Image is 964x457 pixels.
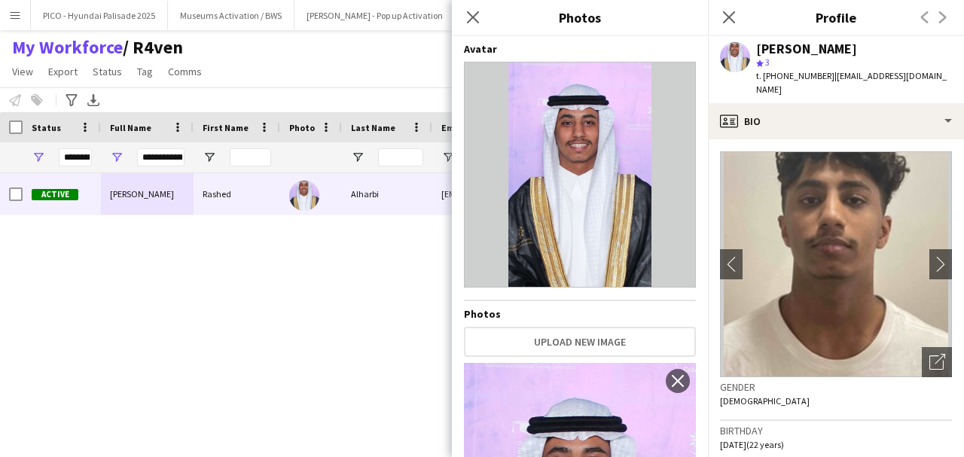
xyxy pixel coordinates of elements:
[32,189,78,200] span: Active
[87,62,128,81] a: Status
[464,307,696,321] h4: Photos
[110,151,124,164] button: Open Filter Menu
[720,380,952,394] h3: Gender
[922,347,952,377] div: Open photos pop-in
[289,122,315,133] span: Photo
[708,8,964,27] h3: Profile
[194,173,280,215] div: Rashed
[203,122,249,133] span: First Name
[168,65,202,78] span: Comms
[720,424,952,437] h3: Birthday
[84,91,102,109] app-action-btn: Export XLSX
[110,122,151,133] span: Full Name
[720,151,952,377] img: Crew avatar or photo
[32,151,45,164] button: Open Filter Menu
[756,70,947,95] span: | [EMAIL_ADDRESS][DOMAIN_NAME]
[12,65,33,78] span: View
[342,173,432,215] div: Alharbi
[756,42,857,56] div: [PERSON_NAME]
[31,1,168,30] button: PICO - Hyundai Palisade 2025
[432,173,575,215] div: [EMAIL_ADDRESS][DOMAIN_NAME]
[162,62,208,81] a: Comms
[464,42,696,56] h4: Avatar
[93,65,122,78] span: Status
[230,148,271,166] input: First Name Filter Input
[351,151,365,164] button: Open Filter Menu
[123,36,183,59] span: R4ven
[464,327,696,357] button: Upload new image
[452,8,708,27] h3: Photos
[765,56,770,68] span: 3
[48,65,78,78] span: Export
[708,103,964,139] div: Bio
[12,36,123,59] a: My Workforce
[110,188,174,200] span: [PERSON_NAME]
[63,91,81,109] app-action-btn: Advanced filters
[32,122,61,133] span: Status
[720,395,810,407] span: [DEMOGRAPHIC_DATA]
[137,148,185,166] input: Full Name Filter Input
[756,70,834,81] span: t. [PHONE_NUMBER]
[137,65,153,78] span: Tag
[441,151,455,164] button: Open Filter Menu
[289,181,319,211] img: Rashed Alharbi
[441,122,465,133] span: Email
[351,122,395,133] span: Last Name
[294,1,456,30] button: [PERSON_NAME] - Pop up Activation
[131,62,159,81] a: Tag
[42,62,84,81] a: Export
[168,1,294,30] button: Museums Activation / BWS
[720,439,784,450] span: [DATE] (22 years)
[203,151,216,164] button: Open Filter Menu
[6,62,39,81] a: View
[378,148,423,166] input: Last Name Filter Input
[464,62,696,288] img: Crew avatar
